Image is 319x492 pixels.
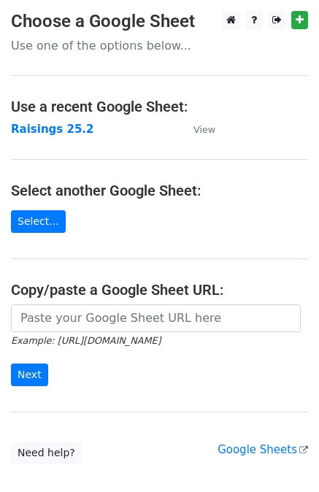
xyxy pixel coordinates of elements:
[11,182,308,199] h4: Select another Google Sheet:
[193,124,215,135] small: View
[11,281,308,299] h4: Copy/paste a Google Sheet URL:
[11,364,48,386] input: Next
[11,11,308,32] h3: Choose a Google Sheet
[218,443,308,456] a: Google Sheets
[11,442,82,464] a: Need help?
[11,210,66,233] a: Select...
[11,304,301,332] input: Paste your Google Sheet URL here
[11,98,308,115] h4: Use a recent Google Sheet:
[179,123,215,136] a: View
[11,123,93,136] a: Raisings 25.2
[11,335,161,346] small: Example: [URL][DOMAIN_NAME]
[11,38,308,53] p: Use one of the options below...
